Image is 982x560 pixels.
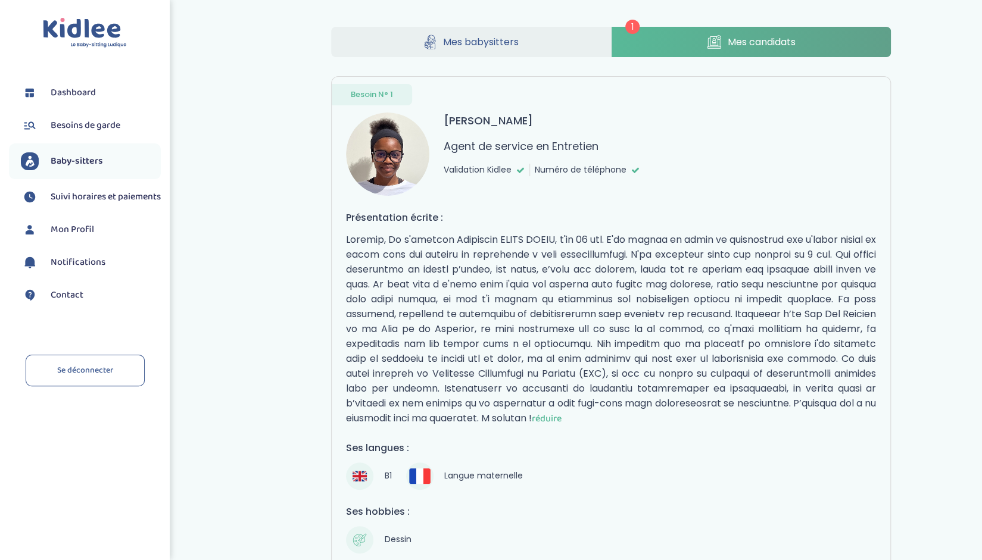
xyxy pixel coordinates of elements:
[51,118,120,133] span: Besoins de garde
[444,164,512,176] span: Validation Kidlee
[346,210,876,225] h4: Présentation écrite :
[444,138,598,154] p: Agent de service en Entretien
[443,35,519,49] span: Mes babysitters
[727,35,795,49] span: Mes candidats
[351,89,393,101] span: Besoin N° 1
[21,152,161,170] a: Baby-sitters
[379,531,416,548] span: Dessin
[331,27,611,57] a: Mes babysitters
[612,27,891,57] a: Mes candidats
[21,152,39,170] img: babysitters.svg
[21,84,39,102] img: dashboard.svg
[21,188,39,206] img: suivihoraire.svg
[379,468,397,484] span: B1
[21,221,39,239] img: profil.svg
[21,188,161,206] a: Suivi horaires et paiements
[346,440,876,455] h4: Ses langues :
[346,112,429,196] img: avatar
[51,86,96,100] span: Dashboard
[346,504,876,519] h4: Ses hobbies :
[346,232,876,426] p: Loremip, Do s'ametcon Adipiscin ELITS DOEIU, t'in 06 utl. E'do magnaa en admin ve quisnostrud exe...
[51,255,105,270] span: Notifications
[535,164,626,176] span: Numéro de téléphone
[21,221,161,239] a: Mon Profil
[21,84,161,102] a: Dashboard
[51,154,103,168] span: Baby-sitters
[21,286,161,304] a: Contact
[51,190,161,204] span: Suivi horaires et paiements
[21,117,161,134] a: Besoins de garde
[43,18,127,48] img: logo.svg
[409,468,431,483] img: Français
[21,254,161,271] a: Notifications
[26,355,145,386] a: Se déconnecter
[51,223,94,237] span: Mon Profil
[51,288,83,302] span: Contact
[353,469,367,483] img: Anglais
[532,411,562,426] span: réduire
[444,112,533,129] h3: [PERSON_NAME]
[439,468,528,484] span: Langue maternelle
[21,286,39,304] img: contact.svg
[21,117,39,134] img: besoin.svg
[21,254,39,271] img: notification.svg
[625,20,640,34] span: 1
